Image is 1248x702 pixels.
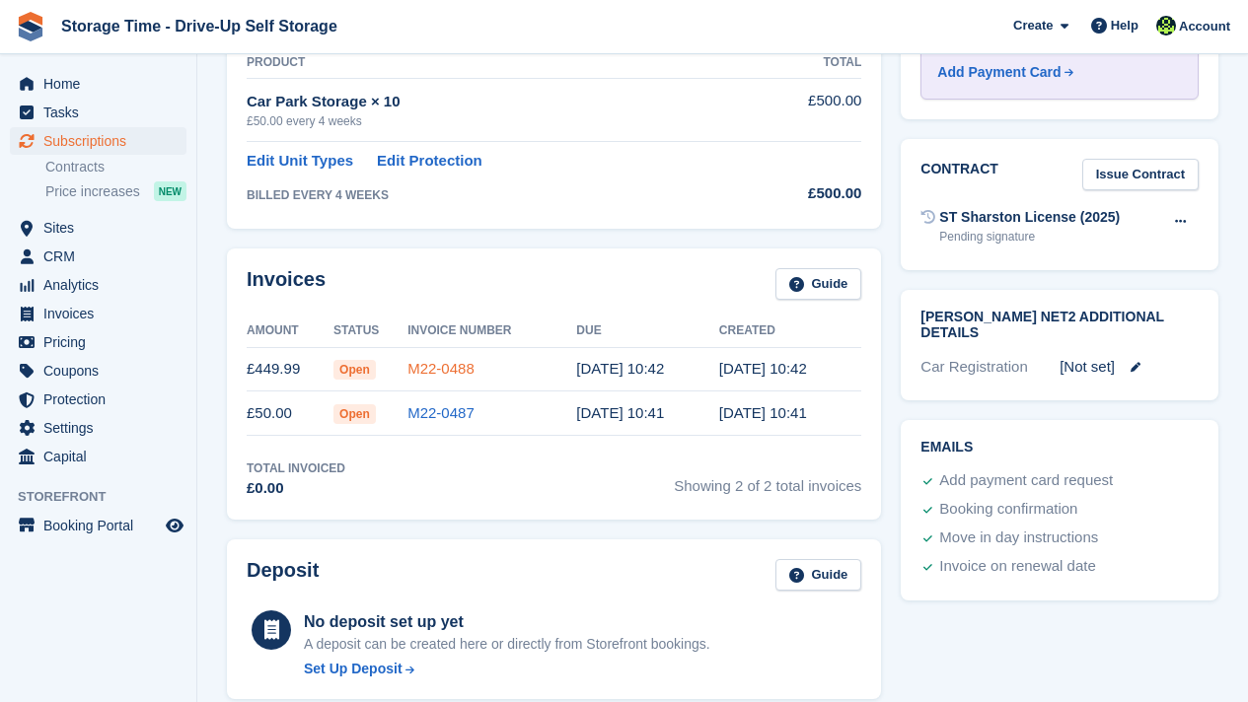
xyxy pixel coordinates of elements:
[937,62,1174,83] a: Add Payment Card
[247,268,326,301] h2: Invoices
[247,459,345,477] div: Total Invoiced
[719,316,861,347] th: Created
[748,182,861,205] div: £500.00
[576,316,718,347] th: Due
[10,271,186,299] a: menu
[53,10,345,42] a: Storage Time - Drive-Up Self Storage
[10,443,186,470] a: menu
[45,158,186,176] a: Contracts
[674,459,861,500] span: Showing 2 of 2 total invoices
[10,357,186,385] a: menu
[576,360,664,377] time: 2025-09-03 09:42:46 UTC
[247,559,319,592] h2: Deposit
[154,181,186,201] div: NEW
[719,360,807,377] time: 2025-09-02 09:42:46 UTC
[304,634,710,655] p: A deposit can be created here or directly from Storefront bookings.
[247,347,333,391] td: £449.99
[10,70,186,98] a: menu
[43,414,162,442] span: Settings
[43,271,162,299] span: Analytics
[247,91,748,113] div: Car Park Storage × 10
[45,182,140,201] span: Price increases
[333,404,376,424] span: Open
[10,512,186,539] a: menu
[304,610,710,634] div: No deposit set up yet
[1082,159,1199,191] a: Issue Contract
[1013,16,1053,35] span: Create
[43,512,162,539] span: Booking Portal
[43,99,162,126] span: Tasks
[247,391,333,436] td: £50.00
[1111,16,1138,35] span: Help
[1179,17,1230,36] span: Account
[45,180,186,202] a: Price increases NEW
[377,150,482,173] a: Edit Protection
[247,186,748,204] div: BILLED EVERY 4 WEEKS
[719,404,807,421] time: 2025-09-02 09:41:41 UTC
[920,159,998,191] h2: Contract
[920,440,1199,456] h2: Emails
[163,514,186,537] a: Preview store
[407,316,576,347] th: Invoice Number
[247,150,353,173] a: Edit Unit Types
[43,127,162,155] span: Subscriptions
[939,228,1120,246] div: Pending signature
[407,404,475,421] a: M22-0487
[43,328,162,356] span: Pricing
[247,47,748,79] th: Product
[304,659,710,679] a: Set Up Deposit
[333,316,407,347] th: Status
[920,356,1060,379] div: Car Registration
[18,487,196,507] span: Storefront
[43,70,162,98] span: Home
[775,559,862,592] a: Guide
[775,268,862,301] a: Guide
[43,443,162,470] span: Capital
[10,414,186,442] a: menu
[43,386,162,413] span: Protection
[10,243,186,270] a: menu
[304,659,403,679] div: Set Up Deposit
[10,214,186,242] a: menu
[939,498,1077,522] div: Booking confirmation
[10,300,186,327] a: menu
[10,386,186,413] a: menu
[247,316,333,347] th: Amount
[333,360,376,380] span: Open
[10,127,186,155] a: menu
[939,555,1095,579] div: Invoice on renewal date
[939,207,1120,228] div: ST Sharston License (2025)
[937,62,1061,83] div: Add Payment Card
[10,99,186,126] a: menu
[16,12,45,41] img: stora-icon-8386f47178a22dfd0bd8f6a31ec36ba5ce8667c1dd55bd0f319d3a0aa187defe.svg
[43,357,162,385] span: Coupons
[407,360,475,377] a: M22-0488
[748,79,861,141] td: £500.00
[576,404,664,421] time: 2025-09-03 09:41:41 UTC
[10,328,186,356] a: menu
[939,469,1113,493] div: Add payment card request
[1156,16,1176,35] img: Laaibah Sarwar
[748,47,861,79] th: Total
[920,310,1199,341] h2: [PERSON_NAME] Net2 Additional Details
[247,112,748,130] div: £50.00 every 4 weeks
[43,300,162,327] span: Invoices
[247,477,345,500] div: £0.00
[43,214,162,242] span: Sites
[1060,356,1199,379] div: [Not set]
[43,243,162,270] span: CRM
[939,526,1098,550] div: Move in day instructions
